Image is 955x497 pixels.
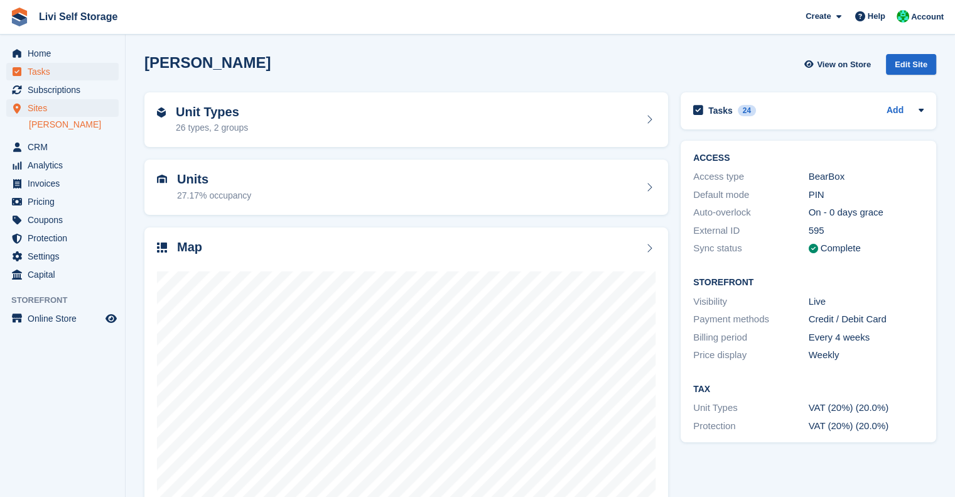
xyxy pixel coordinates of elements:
[28,211,103,229] span: Coupons
[176,121,248,134] div: 26 types, 2 groups
[28,175,103,192] span: Invoices
[886,54,936,75] div: Edit Site
[897,10,909,23] img: Joe Robertson
[157,175,167,183] img: unit-icn-7be61d7bf1b0ce9d3e12c5938cc71ed9869f7b940bace4675aadf7bd6d80202e.svg
[28,63,103,80] span: Tasks
[693,224,809,238] div: External ID
[144,54,271,71] h2: [PERSON_NAME]
[809,188,924,202] div: PIN
[809,295,924,309] div: Live
[738,105,756,116] div: 24
[6,63,119,80] a: menu
[6,248,119,265] a: menu
[887,104,904,118] a: Add
[693,330,809,345] div: Billing period
[28,266,103,283] span: Capital
[28,156,103,174] span: Analytics
[821,241,861,256] div: Complete
[6,266,119,283] a: menu
[708,105,733,116] h2: Tasks
[693,312,809,327] div: Payment methods
[693,419,809,434] div: Protection
[809,330,924,345] div: Every 4 weeks
[809,224,924,238] div: 595
[104,311,119,326] a: Preview store
[144,160,668,215] a: Units 27.17% occupancy
[6,211,119,229] a: menu
[693,295,809,309] div: Visibility
[34,6,122,27] a: Livi Self Storage
[809,419,924,434] div: VAT (20%) (20.0%)
[28,193,103,210] span: Pricing
[157,243,167,253] img: map-icn-33ee37083ee616e46c38cad1a60f524a97daa1e2b2c8c0bc3eb3415660979fc1.svg
[806,10,831,23] span: Create
[177,240,202,254] h2: Map
[868,10,885,23] span: Help
[28,99,103,117] span: Sites
[10,8,29,26] img: stora-icon-8386f47178a22dfd0bd8f6a31ec36ba5ce8667c1dd55bd0f319d3a0aa187defe.svg
[6,45,119,62] a: menu
[6,175,119,192] a: menu
[28,138,103,156] span: CRM
[6,81,119,99] a: menu
[693,241,809,256] div: Sync status
[809,312,924,327] div: Credit / Debit Card
[693,278,924,288] h2: Storefront
[28,310,103,327] span: Online Store
[176,105,248,119] h2: Unit Types
[693,153,924,163] h2: ACCESS
[11,294,125,307] span: Storefront
[817,58,871,71] span: View on Store
[809,348,924,363] div: Weekly
[6,229,119,247] a: menu
[144,92,668,148] a: Unit Types 26 types, 2 groups
[693,170,809,184] div: Access type
[29,119,119,131] a: [PERSON_NAME]
[693,401,809,415] div: Unit Types
[28,248,103,265] span: Settings
[886,54,936,80] a: Edit Site
[809,401,924,415] div: VAT (20%) (20.0%)
[911,11,944,23] span: Account
[6,138,119,156] a: menu
[802,54,876,75] a: View on Store
[177,172,251,187] h2: Units
[693,188,809,202] div: Default mode
[809,170,924,184] div: BearBox
[28,45,103,62] span: Home
[693,385,924,395] h2: Tax
[6,193,119,210] a: menu
[28,229,103,247] span: Protection
[177,189,251,202] div: 27.17% occupancy
[693,205,809,220] div: Auto-overlock
[6,310,119,327] a: menu
[6,99,119,117] a: menu
[28,81,103,99] span: Subscriptions
[6,156,119,174] a: menu
[809,205,924,220] div: On - 0 days grace
[157,107,166,117] img: unit-type-icn-2b2737a686de81e16bb02015468b77c625bbabd49415b5ef34ead5e3b44a266d.svg
[693,348,809,363] div: Price display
